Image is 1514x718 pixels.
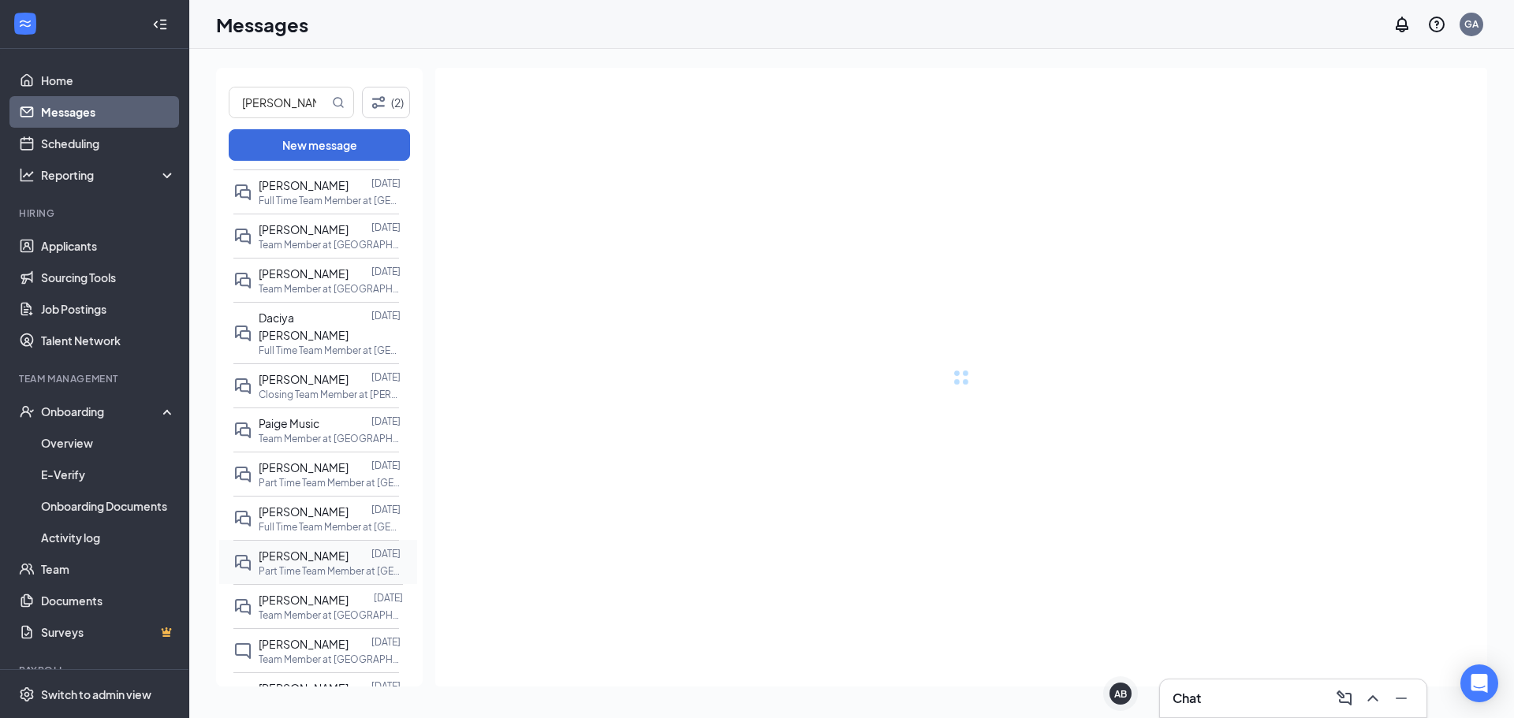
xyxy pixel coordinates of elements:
p: [DATE] [371,679,401,693]
h1: Messages [216,11,308,38]
svg: DoubleChat [233,553,252,572]
p: Team Member at [GEOGRAPHIC_DATA][PERSON_NAME] of Portage, [GEOGRAPHIC_DATA] [259,238,401,251]
svg: UserCheck [19,404,35,419]
svg: Filter [369,93,388,112]
a: E-Verify [41,459,176,490]
p: [DATE] [371,635,401,649]
svg: DoubleChat [233,421,252,440]
svg: QuestionInfo [1427,15,1446,34]
svg: MagnifyingGlass [332,96,345,109]
p: [DATE] [371,415,401,428]
p: Team Member at [GEOGRAPHIC_DATA][PERSON_NAME] of Portage, [GEOGRAPHIC_DATA] [259,608,401,622]
span: [PERSON_NAME] [259,549,349,563]
span: [PERSON_NAME] [259,504,349,519]
p: [DATE] [374,591,403,605]
p: [DATE] [371,221,401,234]
a: Documents [41,585,176,616]
p: [DATE] [371,309,401,322]
svg: ComposeMessage [1335,689,1354,708]
button: ChevronUp [1360,686,1385,711]
input: Search [229,87,329,117]
p: Part Time Team Member at [GEOGRAPHIC_DATA][PERSON_NAME] of Portage, [GEOGRAPHIC_DATA] [259,476,401,489]
p: [DATE] [371,370,401,384]
span: [PERSON_NAME] [259,178,349,192]
p: Part Time Team Member at [GEOGRAPHIC_DATA][PERSON_NAME] of Portage, [GEOGRAPHIC_DATA] [259,564,401,578]
p: [DATE] [371,503,401,516]
button: Filter (2) [362,87,410,118]
div: Onboarding [41,404,162,419]
svg: ChevronUp [1363,689,1382,708]
p: [DATE] [371,177,401,190]
a: Talent Network [41,325,176,356]
span: [PERSON_NAME] [259,266,349,281]
a: Team [41,553,176,585]
p: [DATE] [371,547,401,560]
svg: DoubleChat [233,465,252,484]
p: Team Member at [GEOGRAPHIC_DATA][PERSON_NAME] of Portage, [GEOGRAPHIC_DATA] [259,432,401,445]
span: Paige Music [259,416,319,430]
svg: Analysis [19,167,35,183]
div: Reporting [41,167,177,183]
p: Full Time Team Member at [GEOGRAPHIC_DATA][PERSON_NAME] of Portage, [GEOGRAPHIC_DATA] [259,520,401,534]
a: Scheduling [41,128,176,159]
svg: Collapse [152,17,168,32]
a: Onboarding Documents [41,490,176,522]
div: Hiring [19,206,173,220]
div: Payroll [19,664,173,677]
a: Home [41,65,176,96]
a: Messages [41,96,176,128]
p: Team Member at [GEOGRAPHIC_DATA][PERSON_NAME] of Portage, [GEOGRAPHIC_DATA] [259,282,401,296]
span: [PERSON_NAME] [259,637,349,651]
div: Team Management [19,372,173,385]
svg: DoubleChat [233,377,252,396]
p: Full Time Team Member at [GEOGRAPHIC_DATA][PERSON_NAME] of Portage, [GEOGRAPHIC_DATA] [259,194,401,207]
svg: DoubleChat [233,597,252,616]
p: [DATE] [371,265,401,278]
a: Sourcing Tools [41,262,176,293]
a: Activity log [41,522,176,553]
svg: DoubleChat [233,227,252,246]
p: Full Time Team Member at [GEOGRAPHIC_DATA][PERSON_NAME] of Portage, [GEOGRAPHIC_DATA] [259,344,401,357]
div: GA [1464,17,1479,31]
span: Daciya [PERSON_NAME] [259,311,349,342]
span: [PERSON_NAME] [259,222,349,236]
div: AB [1114,687,1127,701]
span: [PERSON_NAME] [259,460,349,474]
span: [PERSON_NAME] [259,593,349,607]
svg: Notifications [1393,15,1411,34]
svg: DoubleChat [233,183,252,202]
svg: WorkstreamLogo [17,16,33,32]
p: [DATE] [371,459,401,472]
svg: ChatInactive [233,642,252,660]
a: Overview [41,427,176,459]
svg: DoubleChat [233,271,252,290]
span: [PERSON_NAME] [259,372,349,386]
a: Applicants [41,230,176,262]
button: New message [229,129,410,161]
span: [PERSON_NAME] [PERSON_NAME] [259,681,349,712]
div: Open Intercom Messenger [1460,664,1498,702]
svg: DoubleChat [233,509,252,528]
div: Switch to admin view [41,686,151,702]
svg: Settings [19,686,35,702]
p: Closing Team Member at [PERSON_NAME] of Portage, [GEOGRAPHIC_DATA] [259,388,401,401]
h3: Chat [1173,690,1201,707]
a: Job Postings [41,293,176,325]
button: ComposeMessage [1332,686,1357,711]
p: Team Member at [GEOGRAPHIC_DATA][PERSON_NAME] of Portage, [GEOGRAPHIC_DATA] [259,653,401,666]
svg: Minimize [1392,689,1411,708]
svg: DoubleChat [233,324,252,343]
a: SurveysCrown [41,616,176,648]
button: Minimize [1389,686,1414,711]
